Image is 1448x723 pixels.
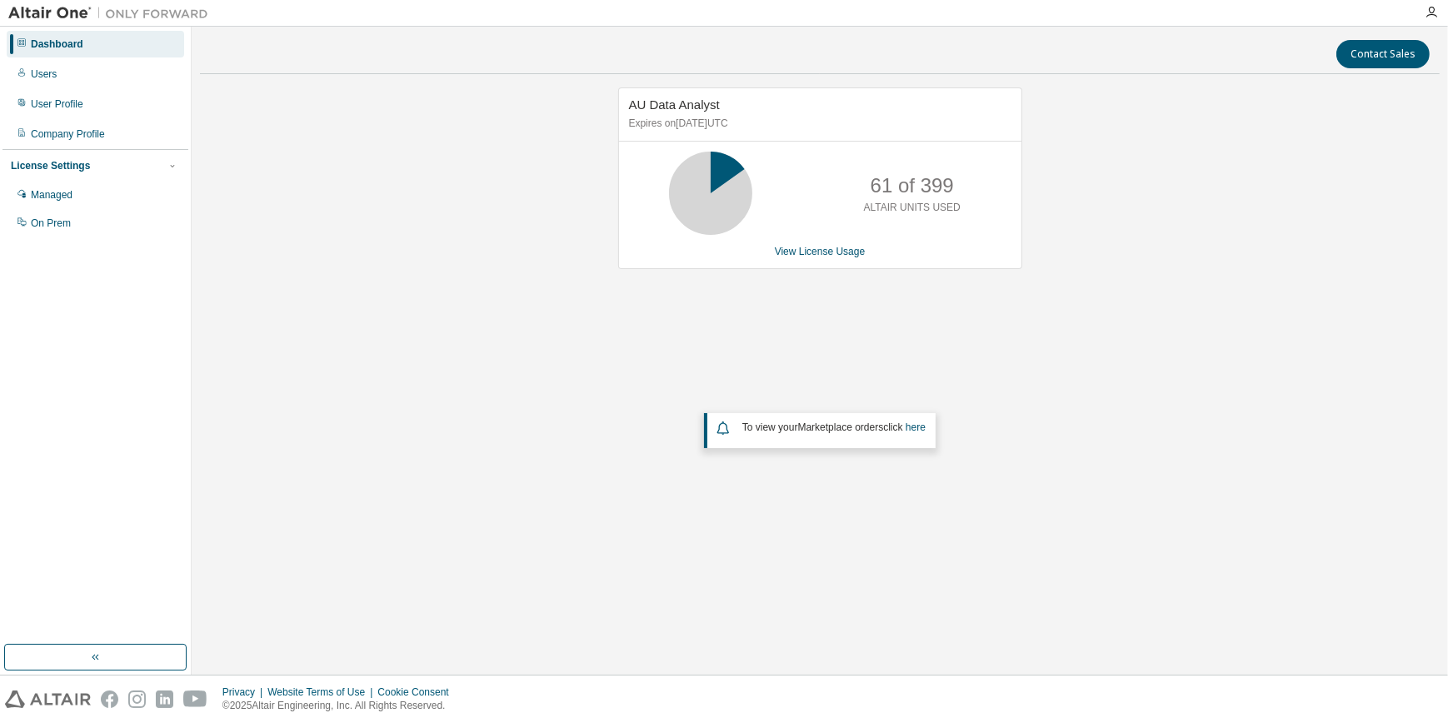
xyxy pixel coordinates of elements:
[267,686,377,699] div: Website Terms of Use
[629,97,720,112] span: AU Data Analyst
[183,691,207,708] img: youtube.svg
[1336,40,1430,68] button: Contact Sales
[775,246,866,257] a: View License Usage
[101,691,118,708] img: facebook.svg
[8,5,217,22] img: Altair One
[31,217,71,230] div: On Prem
[128,691,146,708] img: instagram.svg
[11,159,90,172] div: License Settings
[156,691,173,708] img: linkedin.svg
[377,686,458,699] div: Cookie Consent
[31,188,72,202] div: Managed
[629,117,1007,131] p: Expires on [DATE] UTC
[5,691,91,708] img: altair_logo.svg
[798,421,884,433] em: Marketplace orders
[31,67,57,81] div: Users
[222,686,267,699] div: Privacy
[906,421,926,433] a: here
[31,127,105,141] div: Company Profile
[742,421,926,433] span: To view your click
[31,97,83,111] div: User Profile
[864,201,961,215] p: ALTAIR UNITS USED
[222,699,459,713] p: © 2025 Altair Engineering, Inc. All Rights Reserved.
[31,37,83,51] div: Dashboard
[871,172,954,200] p: 61 of 399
